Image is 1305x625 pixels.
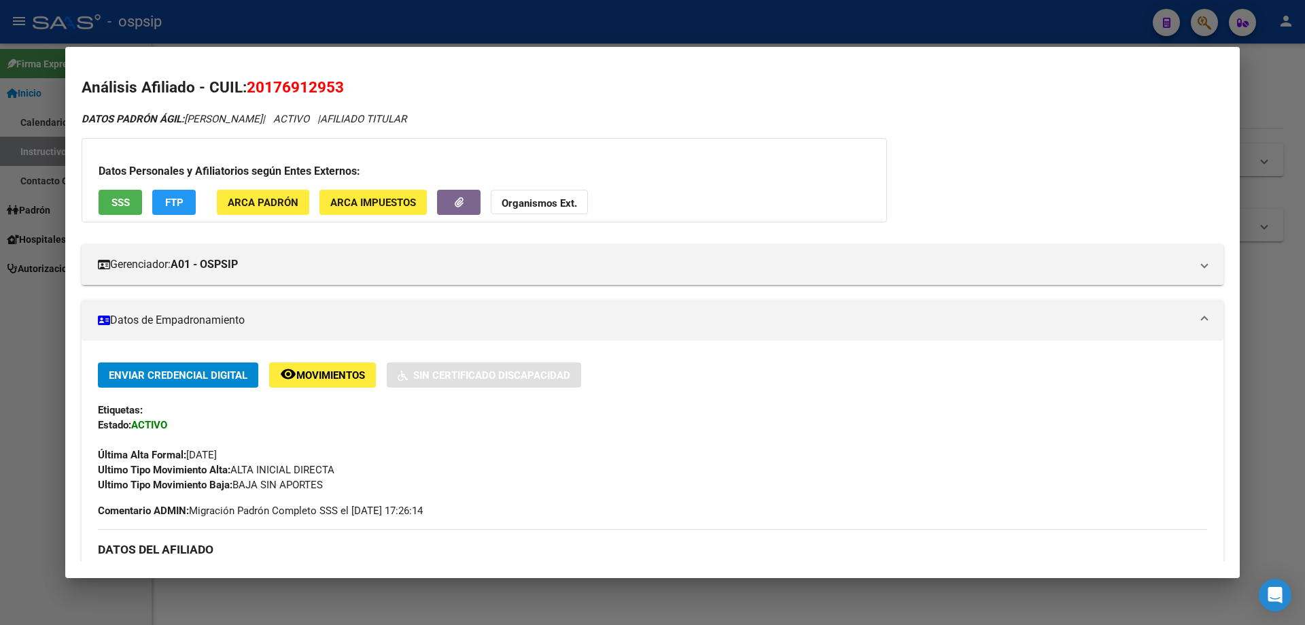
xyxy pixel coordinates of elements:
button: Organismos Ext. [491,190,588,215]
mat-expansion-panel-header: Datos de Empadronamiento [82,300,1223,341]
h3: Datos Personales y Afiliatorios según Entes Externos: [99,163,870,180]
button: Enviar Credencial Digital [98,362,258,388]
strong: Ultimo Tipo Movimiento Baja: [98,479,232,491]
button: ARCA Impuestos [319,190,427,215]
span: Enviar Credencial Digital [109,369,247,382]
button: ARCA Padrón [217,190,309,215]
span: SSS [111,197,130,209]
span: Movimientos [296,369,365,382]
span: 20176912953 [247,78,344,96]
strong: Ultimo Tipo Movimiento Alta: [98,464,230,476]
strong: ACTIVO [131,419,167,431]
strong: A01 - OSPSIP [171,256,238,273]
mat-expansion-panel-header: Gerenciador:A01 - OSPSIP [82,244,1223,285]
mat-icon: remove_red_eye [280,366,296,382]
mat-panel-title: Gerenciador: [98,256,1191,273]
span: ARCA Padrón [228,197,298,209]
strong: DATOS PADRÓN ÁGIL: [82,113,184,125]
mat-panel-title: Datos de Empadronamiento [98,312,1191,328]
span: BAJA SIN APORTES [98,479,323,491]
strong: Estado: [98,419,131,431]
h3: DATOS DEL AFILIADO [98,542,1207,557]
span: [DATE] [98,449,217,461]
span: Sin Certificado Discapacidad [413,369,570,382]
strong: Etiquetas: [98,404,143,416]
span: AFILIADO TITULAR [320,113,406,125]
button: Sin Certificado Discapacidad [387,362,581,388]
h2: Análisis Afiliado - CUIL: [82,76,1223,99]
button: FTP [152,190,196,215]
span: [PERSON_NAME] [82,113,262,125]
span: Migración Padrón Completo SSS el [DATE] 17:26:14 [98,503,423,518]
i: | ACTIVO | [82,113,406,125]
strong: Última Alta Formal: [98,449,186,461]
span: FTP [165,197,184,209]
strong: Comentario ADMIN: [98,505,189,517]
button: Movimientos [269,362,376,388]
button: SSS [99,190,142,215]
strong: Organismos Ext. [502,197,577,209]
span: ALTA INICIAL DIRECTA [98,464,334,476]
span: ARCA Impuestos [330,197,416,209]
div: Open Intercom Messenger [1259,579,1291,611]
